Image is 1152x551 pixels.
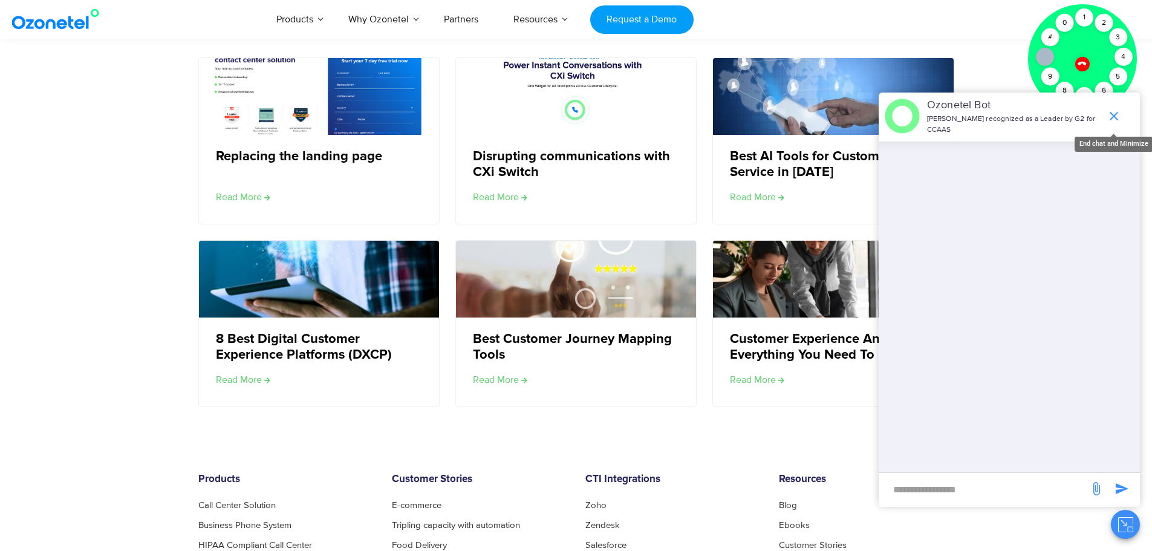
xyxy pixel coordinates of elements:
[779,541,847,550] a: Customer Stories
[927,114,1101,135] p: [PERSON_NAME] recognized as a Leader by G2 for CCAAS
[779,521,810,530] a: Ebooks
[473,331,678,364] a: Best Customer Journey Mapping Tools
[885,99,920,134] img: header
[216,331,421,364] a: 8 Best Digital Customer Experience Platforms (DXCP)
[473,373,527,387] a: Read more about Best Customer Journey Mapping Tools
[730,373,784,387] a: Read more about Customer Experience Analytics: Everything You Need To Know
[198,541,312,550] a: HIPAA Compliant Call Center
[927,97,1101,114] p: Ozonetel Bot
[216,190,270,204] a: Read more about Replacing the landing page
[1111,510,1140,539] button: Close chat
[730,331,935,364] a: Customer Experience Analytics: Everything You Need To Know
[473,190,527,204] a: Read more about Disrupting communications with CXi Switch
[198,474,374,486] h6: Products
[1055,82,1073,100] div: 8
[1102,104,1126,128] span: end chat or minimize
[392,474,567,486] h6: Customer Stories
[216,373,270,387] a: Read more about 8 Best Digital Customer Experience Platforms (DXCP)
[198,521,291,530] a: Business Phone System
[1055,14,1073,32] div: 0
[730,190,784,204] a: Read more about Best AI Tools for Customer Service in 2024
[473,149,678,181] a: Disrupting communications with CXi Switch
[1041,68,1059,86] div: 9
[885,479,1083,501] div: new-msg-input
[585,501,607,510] a: Zoho
[779,501,797,510] a: Blog
[392,521,520,530] a: Tripling capacity with automation
[590,5,694,34] a: Request a Demo
[730,149,935,181] a: Best AI Tools for Customer Service in [DATE]
[1041,28,1059,47] div: #
[585,521,620,530] a: Zendesk
[392,541,447,550] a: Food Delivery
[585,541,626,550] a: Salesforce
[392,501,441,510] a: E-commerce
[198,501,276,510] a: Call Center Solution
[1095,82,1113,100] div: 6
[216,149,382,165] a: Replacing the landing page
[1115,48,1133,66] div: 4
[1109,28,1127,47] div: 3
[1095,14,1113,32] div: 2
[779,474,954,486] h6: Resources
[1075,87,1093,105] div: 7
[585,474,761,486] h6: CTI Integrations
[1075,8,1093,27] div: 1
[1110,477,1134,501] span: send message
[1109,68,1127,86] div: 5
[1084,477,1108,501] span: send message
